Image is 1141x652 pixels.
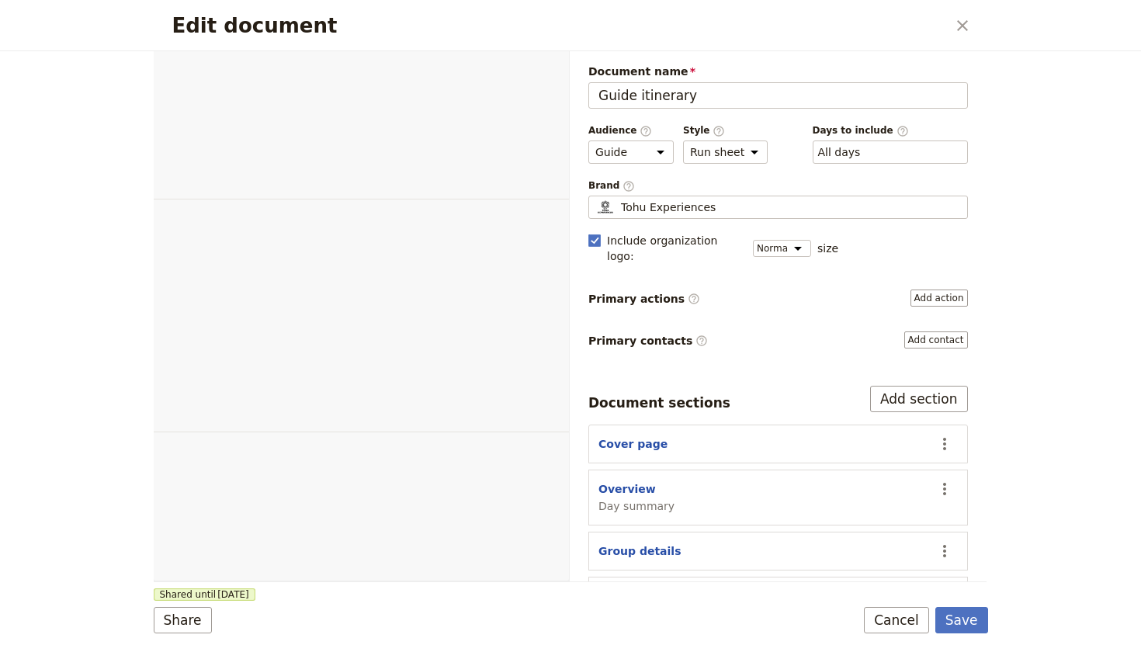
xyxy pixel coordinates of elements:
[598,481,656,497] button: Overview
[588,124,674,137] span: Audience
[172,14,946,37] h2: Edit document
[217,588,249,601] span: [DATE]
[931,538,958,564] button: Actions
[688,293,700,305] span: ​
[695,335,708,347] span: ​
[683,140,768,164] select: Style​
[154,588,255,601] span: Shared until
[640,125,652,136] span: ​
[598,436,668,452] button: Cover page
[864,607,929,633] button: Cancel
[588,333,708,349] span: Primary contacts
[896,125,909,136] span: ​
[683,124,768,137] span: Style
[588,291,700,307] span: Primary actions
[818,144,861,160] button: Days to include​Clear input
[931,476,958,502] button: Actions
[598,498,675,514] span: Day summary
[607,233,744,264] span: Include organization logo :
[935,607,988,633] button: Save
[813,124,968,137] span: Days to include
[931,431,958,457] button: Actions
[588,64,968,79] span: Document name
[621,199,716,215] span: Tohu Experiences
[598,543,681,559] button: Group details
[154,607,212,633] button: Share
[910,290,968,307] button: Primary actions​
[753,240,811,257] select: size
[623,180,635,191] span: ​
[595,199,615,215] img: Profile
[904,331,968,349] button: Primary contacts​
[713,125,725,136] span: ​
[588,140,674,164] select: Audience​
[949,12,976,39] button: Close dialog
[870,386,968,412] button: Add section
[588,394,730,412] div: Document sections
[588,179,968,192] span: Brand
[588,82,968,109] input: Document name
[817,241,838,256] span: size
